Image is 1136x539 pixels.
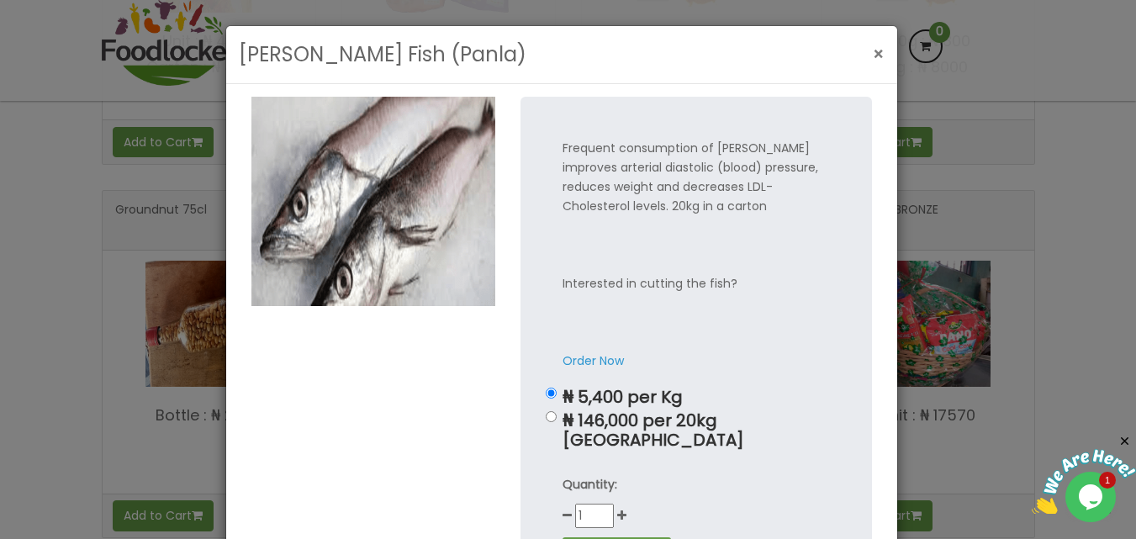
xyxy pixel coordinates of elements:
a: Order Now [563,352,624,369]
button: Close [864,37,893,71]
h3: [PERSON_NAME] Fish (Panla) [239,39,526,71]
img: Hake Fish (Panla) [251,97,495,305]
input: ₦ 146,000 per 20kg [GEOGRAPHIC_DATA] [546,411,557,422]
p: Frequent consumption of [PERSON_NAME] improves arterial diastolic (blood) pressure, reduces weigh... [563,139,830,371]
strong: Quantity: [563,476,617,493]
span: × [873,42,885,66]
p: ₦ 146,000 per 20kg [GEOGRAPHIC_DATA] [563,411,830,450]
input: ₦ 5,400 per Kg [546,388,557,399]
p: ₦ 5,400 per Kg [563,388,830,407]
iframe: chat widget [1032,434,1136,514]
